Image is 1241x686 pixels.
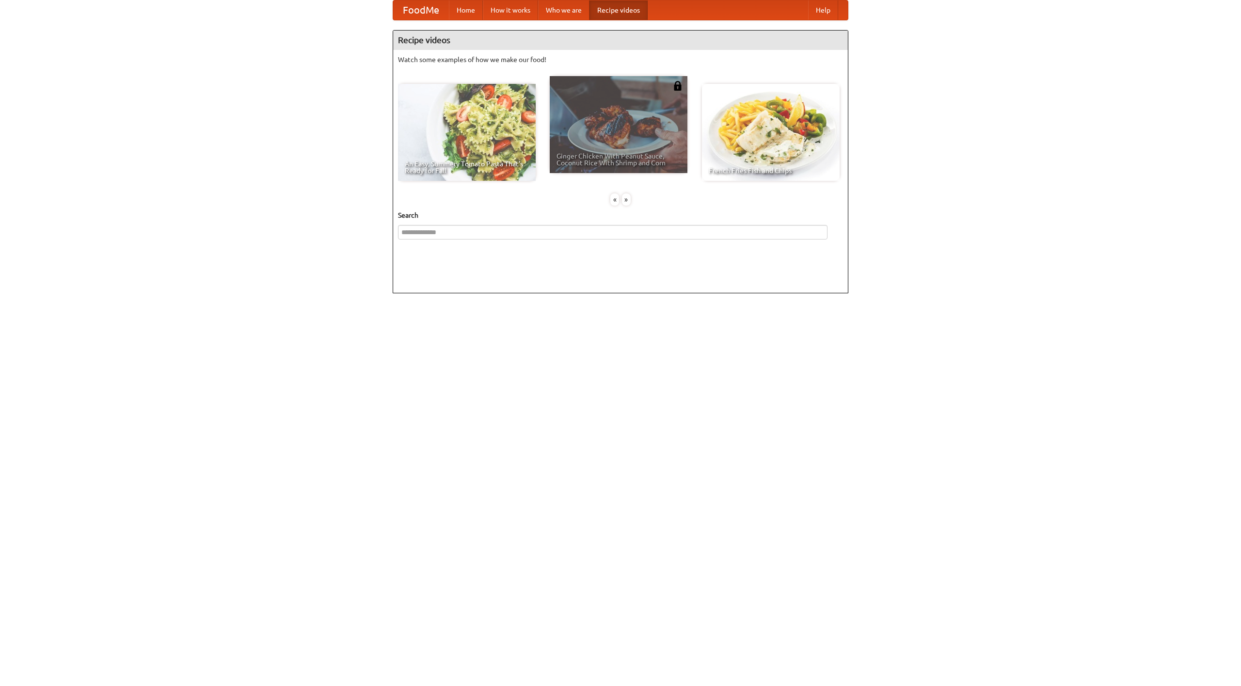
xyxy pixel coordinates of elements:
[709,167,833,174] span: French Fries Fish and Chips
[673,81,683,91] img: 483408.png
[398,84,536,181] a: An Easy, Summery Tomato Pasta That's Ready for Fall
[393,31,848,50] h4: Recipe videos
[398,210,843,220] h5: Search
[483,0,538,20] a: How it works
[589,0,648,20] a: Recipe videos
[405,160,529,174] span: An Easy, Summery Tomato Pasta That's Ready for Fall
[538,0,589,20] a: Who we are
[622,193,631,206] div: »
[808,0,838,20] a: Help
[398,55,843,64] p: Watch some examples of how we make our food!
[610,193,619,206] div: «
[702,84,840,181] a: French Fries Fish and Chips
[393,0,449,20] a: FoodMe
[449,0,483,20] a: Home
